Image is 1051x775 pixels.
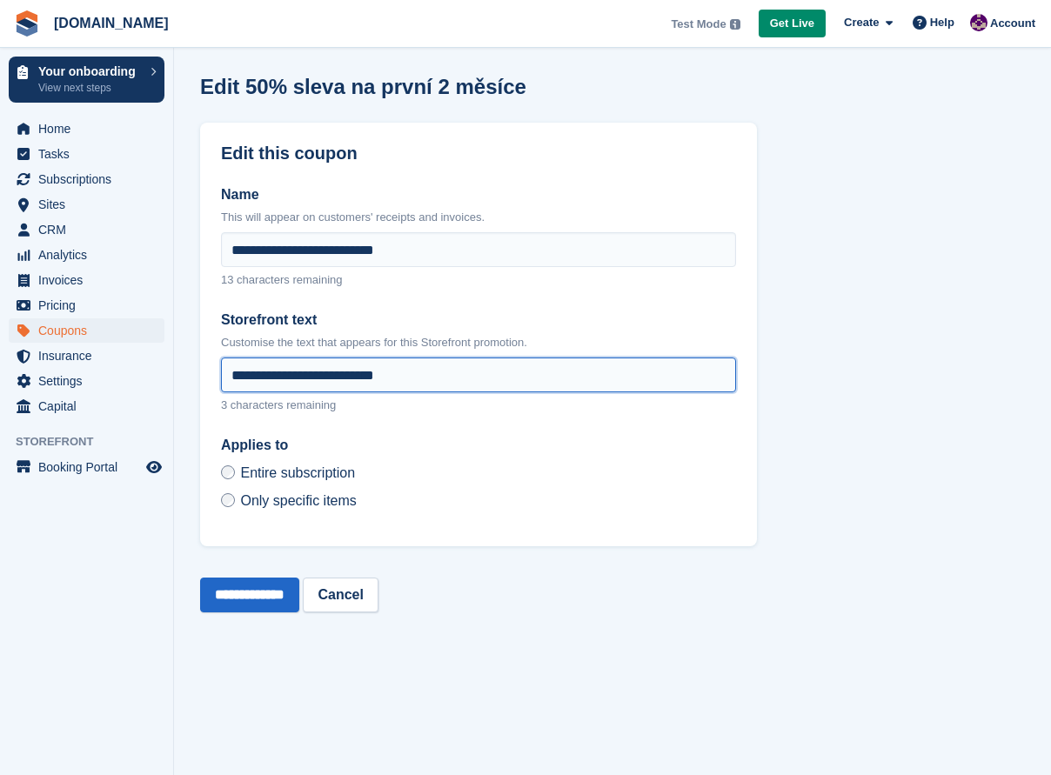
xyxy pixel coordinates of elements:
[237,273,342,286] span: characters remaining
[221,144,736,164] h2: Edit this coupon
[221,273,233,286] span: 13
[38,80,142,96] p: View next steps
[990,15,1035,32] span: Account
[9,268,164,292] a: menu
[221,334,736,351] p: Customise the text that appears for this Storefront promotion.
[240,465,355,480] span: Entire subscription
[231,398,336,411] span: characters remaining
[38,243,143,267] span: Analytics
[38,268,143,292] span: Invoices
[38,394,143,418] span: Capital
[9,142,164,166] a: menu
[730,19,740,30] img: icon-info-grey-7440780725fd019a000dd9b08b2336e03edf1995a4989e88bcd33f0948082b44.svg
[303,578,378,612] a: Cancel
[16,433,173,451] span: Storefront
[38,455,143,479] span: Booking Portal
[9,57,164,103] a: Your onboarding View next steps
[221,465,235,479] input: Entire subscription
[200,75,526,98] h1: Edit 50% sleva na první 2 měsíce
[38,167,143,191] span: Subscriptions
[38,344,143,368] span: Insurance
[844,14,879,31] span: Create
[221,209,736,226] p: This will appear on customers' receipts and invoices.
[9,217,164,242] a: menu
[770,15,814,32] span: Get Live
[9,344,164,368] a: menu
[38,369,143,393] span: Settings
[240,493,356,508] span: Only specific items
[221,310,736,331] label: Storefront text
[47,9,176,37] a: [DOMAIN_NAME]
[38,293,143,317] span: Pricing
[9,369,164,393] a: menu
[9,394,164,418] a: menu
[9,167,164,191] a: menu
[38,65,142,77] p: Your onboarding
[671,16,726,33] span: Test Mode
[221,493,235,507] input: Only specific items
[9,117,164,141] a: menu
[221,184,736,205] label: Name
[930,14,954,31] span: Help
[221,398,227,411] span: 3
[38,142,143,166] span: Tasks
[9,318,164,343] a: menu
[970,14,987,31] img: Anna Žambůrková
[9,243,164,267] a: menu
[759,10,826,38] a: Get Live
[38,192,143,217] span: Sites
[38,117,143,141] span: Home
[9,293,164,317] a: menu
[38,318,143,343] span: Coupons
[9,192,164,217] a: menu
[38,217,143,242] span: CRM
[9,455,164,479] a: menu
[221,435,736,456] label: Applies to
[144,457,164,478] a: Preview store
[14,10,40,37] img: stora-icon-8386f47178a22dfd0bd8f6a31ec36ba5ce8667c1dd55bd0f319d3a0aa187defe.svg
